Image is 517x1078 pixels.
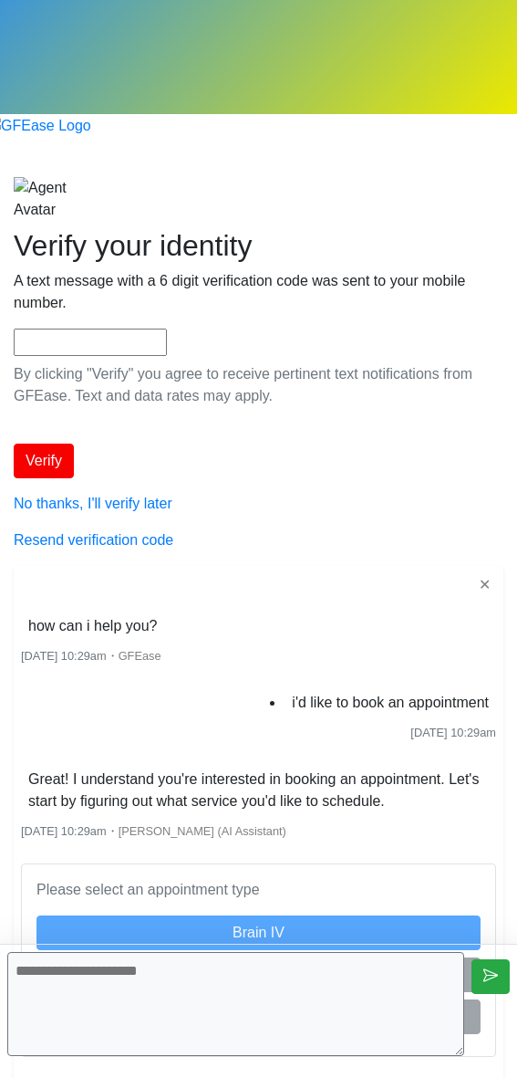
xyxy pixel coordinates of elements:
span: [PERSON_NAME] (AI Assistant) [119,824,286,838]
button: Verify [14,444,74,478]
h2: Verify your identity [14,228,503,263]
img: Agent Avatar [14,177,73,221]
a: No thanks, I'll verify later [14,496,172,511]
li: i'd like to book an appointment [284,688,496,717]
p: A text message with a 6 digit verification code was sent to your mobile number. [14,270,503,314]
button: ✕ [473,573,496,597]
small: ・ [21,649,161,663]
span: [DATE] 10:29am [410,726,496,739]
span: GFEase [119,649,161,663]
p: Please select an appointment type [36,879,481,901]
span: [DATE] 10:29am [21,649,107,663]
small: ・ [21,824,286,838]
a: Resend verification code [14,532,173,548]
li: how can i help you? [21,612,164,641]
button: Brain IV [36,916,481,950]
li: Great! I understand you're interested in booking an appointment. Let's start by figuring out what... [21,765,496,816]
span: [DATE] 10:29am [21,824,107,838]
p: By clicking "Verify" you agree to receive pertinent text notifications from GFEase. Text and data... [14,363,503,407]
